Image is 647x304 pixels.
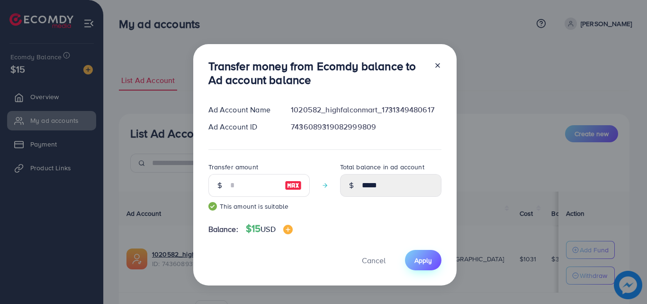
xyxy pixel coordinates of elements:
[208,162,258,172] label: Transfer amount
[283,225,293,234] img: image
[208,59,426,87] h3: Transfer money from Ecomdy balance to Ad account balance
[340,162,424,172] label: Total balance in ad account
[208,202,217,211] img: guide
[362,255,386,266] span: Cancel
[283,104,449,115] div: 1020582_highfalconmart_1731349480617
[208,224,238,235] span: Balance:
[350,250,397,270] button: Cancel
[201,121,284,132] div: Ad Account ID
[285,180,302,191] img: image
[208,202,310,211] small: This amount is suitable
[201,104,284,115] div: Ad Account Name
[405,250,441,270] button: Apply
[283,121,449,132] div: 7436089319082999809
[246,223,293,235] h4: $15
[414,256,432,265] span: Apply
[261,224,275,234] span: USD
